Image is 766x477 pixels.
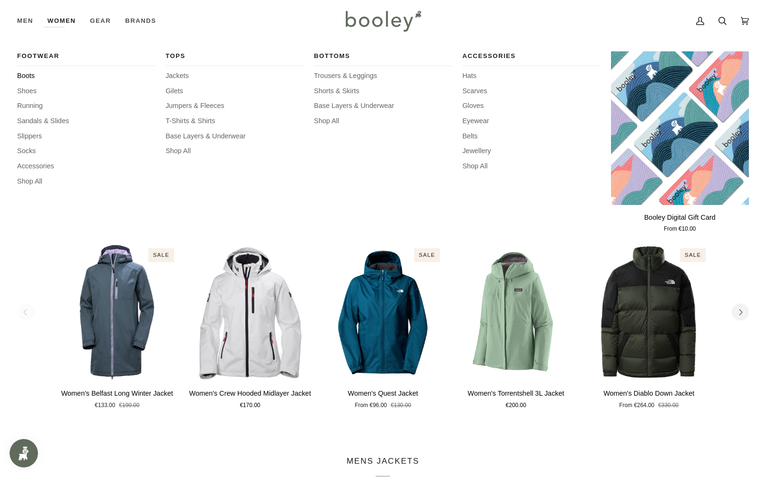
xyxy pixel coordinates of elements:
[341,7,425,35] img: Booley
[454,243,578,409] product-grid-item: Women's Torrentshell 3L Jacket
[587,385,711,410] a: Women's Diablo Down Jacket
[90,16,111,26] span: Gear
[680,248,706,262] div: Sale
[314,101,452,111] a: Base Layers & Underwear
[17,176,155,187] a: Shop All
[188,243,312,380] product-grid-item-variant: XS / White
[61,389,173,399] p: Women's Belfast Long Winter Jacket
[165,86,303,97] a: Gilets
[506,401,526,410] span: €200.00
[125,16,156,26] span: Brands
[17,101,155,111] a: Running
[165,71,303,81] a: Jackets
[17,71,155,81] a: Boots
[462,86,600,97] a: Scarves
[611,51,749,205] product-grid-item-variant: €10.00
[611,51,749,234] product-grid-item: Booley Digital Gift Card
[587,243,711,380] a: Women's Diablo Down Jacket
[314,51,452,61] span: Bottoms
[240,401,260,410] span: €170.00
[355,401,387,410] span: From €96.00
[17,51,155,66] a: Footwear
[468,389,564,399] p: Women's Torrentshell 3L Jacket
[56,243,179,409] product-grid-item: Women's Belfast Long Winter Jacket
[119,401,139,410] span: €190.00
[17,86,155,97] a: Shoes
[321,243,445,409] product-grid-item: Women's Quest Jacket
[462,101,600,111] a: Gloves
[587,243,711,409] product-grid-item: Women's Diablo Down Jacket
[321,243,445,380] a: Women's Quest Jacket
[165,131,303,142] span: Base Layers & Underwear
[462,51,600,66] a: Accessories
[658,401,679,410] span: €330.00
[611,209,749,234] a: Booley Digital Gift Card
[165,51,303,61] span: Tops
[188,243,312,409] product-grid-item: Women's Crew Hooded Midlayer Jacket
[165,146,303,156] a: Shop All
[17,51,155,61] span: Footwear
[165,101,303,111] a: Jumpers & Fleeces
[314,71,452,81] a: Trousers & Leggings
[587,243,711,380] product-grid-item-variant: XS / Thyme / TNF Black
[321,385,445,410] a: Women's Quest Jacket
[314,86,452,97] a: Shorts & Skirts
[148,248,174,262] div: Sale
[462,116,600,127] a: Eyewear
[95,401,115,410] span: €133.00
[188,243,312,380] img: Helly Hansen Women's Crew Hooded Midlayer Jacket White - Booley Galway
[347,455,419,477] p: MENS JACKETS
[189,389,311,399] p: Women's Crew Hooded Midlayer Jacket
[10,439,38,467] iframe: Button to open loyalty program pop-up
[587,243,711,380] img: The North Face Women's Diablo Down Jacket Thyme / TNF Black - Booley Galway
[462,51,600,61] span: Accessories
[454,243,578,380] a: Women's Torrentshell 3L Jacket
[391,401,411,410] span: €130.00
[611,51,749,205] a: Booley Digital Gift Card
[17,146,155,156] a: Socks
[348,389,418,399] p: Women's Quest Jacket
[56,243,179,380] product-grid-item-variant: XS / Alpine Frost
[454,385,578,410] a: Women's Torrentshell 3L Jacket
[462,131,600,142] a: Belts
[619,401,654,410] span: From €264.00
[462,71,600,81] a: Hats
[603,389,694,399] p: Women's Diablo Down Jacket
[17,131,155,142] a: Slippers
[188,243,312,380] a: Women's Crew Hooded Midlayer Jacket
[454,243,578,380] img: Patagonia Women's Torrentshell 3L Jacket Ellwood Green - Booley Galway
[321,243,445,380] product-grid-item-variant: XS / Midnight Petrol
[314,51,452,66] a: Bottoms
[56,385,179,410] a: Women's Belfast Long Winter Jacket
[664,225,696,234] span: From €10.00
[314,116,452,127] a: Shop All
[462,146,600,156] a: Jewellery
[56,243,179,380] a: Women's Belfast Long Winter Jacket
[17,116,155,127] a: Sandals & Slides
[17,161,155,172] span: Accessories
[644,213,716,223] p: Booley Digital Gift Card
[414,248,440,262] div: Sale
[165,51,303,66] a: Tops
[462,161,600,172] a: Shop All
